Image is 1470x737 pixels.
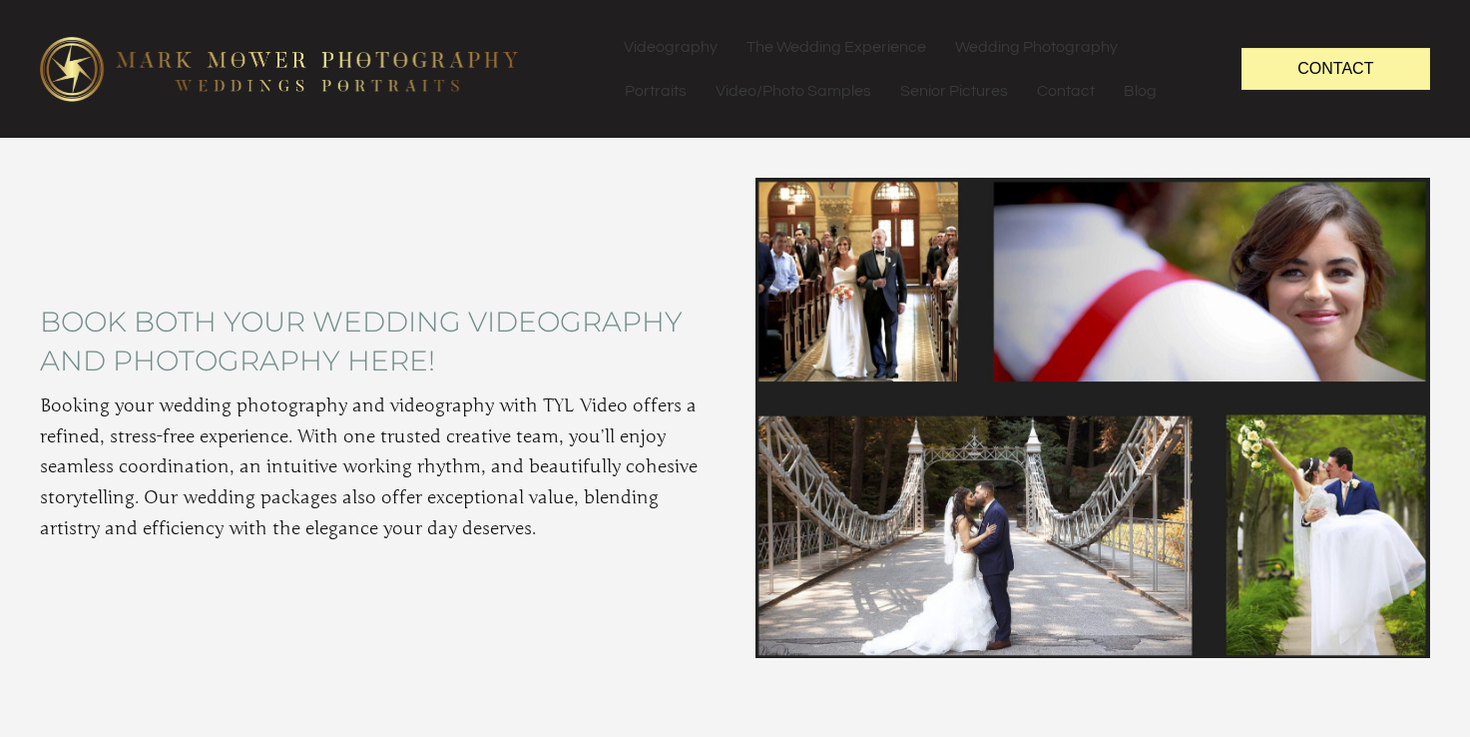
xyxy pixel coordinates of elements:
[1241,48,1430,89] a: Contact
[755,178,1431,658] img: wedding photographs from around Pittsburgh
[611,69,701,113] a: Portraits
[1110,69,1171,113] a: Blog
[610,25,1201,113] nav: Menu
[1297,60,1373,77] span: Contact
[40,37,519,101] img: logo-edit1
[610,25,732,69] a: Videography
[1023,69,1109,113] a: Contact
[733,25,940,69] a: The Wedding Experience
[886,69,1022,113] a: Senior Pictures
[40,390,716,543] p: Booking your wedding photography and videography with TYL Video offers a refined, stress-free exp...
[40,303,716,380] span: Book both your wedding videography and photography here!
[702,69,885,113] a: Video/Photo Samples
[941,25,1132,69] a: Wedding Photography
